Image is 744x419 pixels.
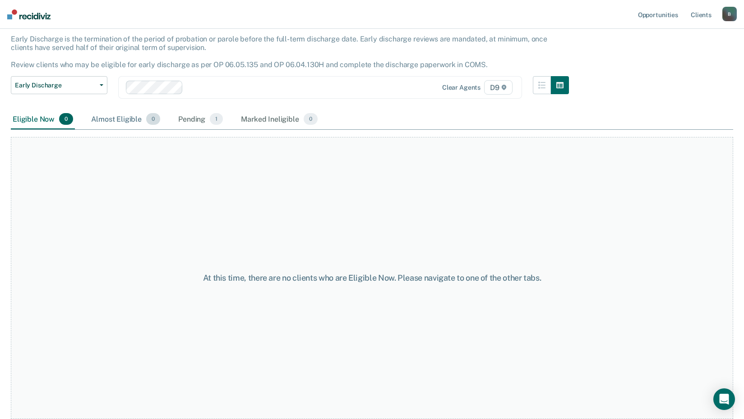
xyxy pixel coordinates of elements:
div: Almost Eligible0 [89,109,162,129]
span: D9 [484,80,513,95]
div: Pending1 [176,109,225,129]
button: B [722,7,737,21]
span: 0 [146,113,160,125]
span: 1 [210,113,223,125]
button: Early Discharge [11,76,107,94]
span: Early Discharge [15,82,96,89]
div: At this time, there are no clients who are Eligible Now. Please navigate to one of the other tabs. [192,273,553,283]
span: 0 [304,113,318,125]
div: Clear agents [442,84,481,91]
div: Open Intercom Messenger [713,388,735,410]
span: 0 [59,113,73,125]
div: Eligible Now0 [11,109,75,129]
p: Early Discharge is the termination of the period of probation or parole before the full-term disc... [11,35,547,69]
div: Marked Ineligible0 [239,109,319,129]
img: Recidiviz [7,9,51,19]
